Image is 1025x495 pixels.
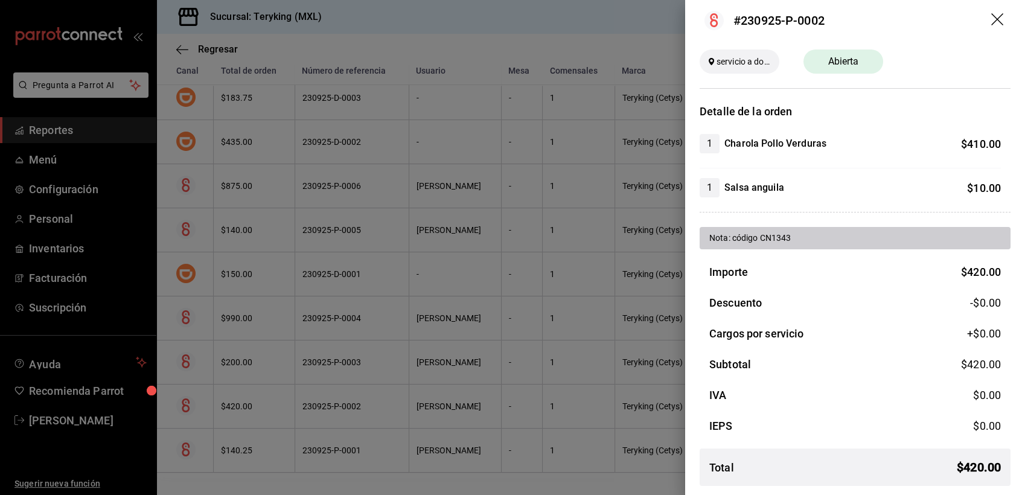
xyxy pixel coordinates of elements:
div: Nota: código CN1343 [709,232,1001,244]
span: 1 [700,136,720,151]
h4: Salsa anguila [724,180,784,195]
h3: Cargos por servicio [709,325,804,342]
div: #230925-P-0002 [733,11,825,30]
span: $ 0.00 [973,420,1001,432]
span: $ 0.00 [973,389,1001,401]
h3: Detalle de la orden [700,103,1011,120]
span: Abierta [821,54,866,69]
h3: Subtotal [709,356,751,372]
span: $ 410.00 [961,138,1001,150]
span: servicio a domicilio [712,56,774,68]
span: $ 420.00 [957,458,1001,476]
h3: Descuento [709,295,762,311]
h3: Importe [709,264,748,280]
h3: IEPS [709,418,733,434]
span: -$0.00 [970,295,1001,311]
h4: Charola Pollo Verduras [724,136,826,151]
button: drag [991,13,1006,28]
span: $ 420.00 [961,358,1001,371]
span: $ 420.00 [961,266,1001,278]
span: 1 [700,180,720,195]
h3: Total [709,459,734,476]
span: $ 10.00 [967,182,1001,194]
h3: IVA [709,387,726,403]
span: +$ 0.00 [967,325,1001,342]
